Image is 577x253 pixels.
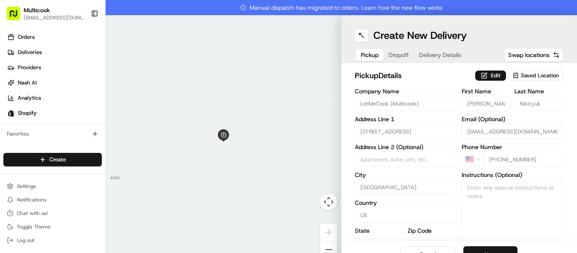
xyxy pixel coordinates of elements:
a: 💻API Documentation [68,185,139,201]
input: Enter email address [462,124,563,139]
span: Settings [17,183,36,190]
label: State [355,228,404,234]
button: Edit [475,71,506,81]
input: Enter address [355,124,457,139]
span: Pylon [84,190,102,197]
input: Apartment, suite, unit, etc. [355,152,457,167]
img: Nash [8,8,25,25]
a: Analytics [3,91,105,105]
a: Nash AI [3,76,105,90]
label: Company Name [355,88,457,94]
img: Wisdom Oko [8,123,22,139]
label: Email (Optional) [462,116,563,122]
input: Enter company name [355,96,457,111]
a: 📗Knowledge Base [5,185,68,201]
img: Shopify logo [8,110,14,117]
span: Pickup [361,51,378,59]
p: Welcome 👋 [8,34,154,47]
a: Providers [3,61,105,74]
span: Delivery Details [419,51,461,59]
span: • [92,154,95,161]
img: 1736555255976-a54dd68f-1ca7-489b-9aae-adbdc363a1c4 [8,81,24,96]
button: Multicook[EMAIL_ADDRESS][DOMAIN_NAME] [3,3,87,24]
input: Clear [22,54,139,63]
span: Saved Location [521,72,559,79]
input: Enter first name [462,96,511,111]
button: Chat with us! [3,207,102,219]
a: Deliveries [3,46,105,59]
div: Past conversations [8,110,54,117]
button: Zoom in [320,224,337,241]
span: Manual dispatch has migrated to orders. Learn how the new flow works [240,3,443,12]
button: Notifications [3,194,102,206]
img: 1736555255976-a54dd68f-1ca7-489b-9aae-adbdc363a1c4 [17,131,24,138]
a: Shopify [3,106,105,120]
span: Wisdom [PERSON_NAME] [26,131,90,138]
span: Create [49,156,66,163]
label: Address Line 2 (Optional) [355,144,457,150]
span: Shopify [18,109,37,117]
label: Last Name [514,88,564,94]
span: • [92,131,95,138]
a: Powered byPylon [60,190,102,197]
button: Map camera controls [320,193,337,210]
a: Orders [3,30,105,44]
div: We're available if you need us! [38,89,116,96]
button: See all [131,108,154,118]
button: Saved Location [508,70,563,82]
button: Toggle Theme [3,221,102,233]
h1: Create New Delivery [373,29,467,42]
span: Log out [17,237,34,244]
img: 8571987876998_91fb9ceb93ad5c398215_72.jpg [18,81,33,96]
label: Address Line 1 [355,116,457,122]
label: Phone Number [462,144,563,150]
span: Analytics [18,94,41,102]
label: Zip Code [408,228,457,234]
span: [DATE] [96,131,114,138]
span: Deliveries [18,49,42,56]
input: Enter city [355,180,457,195]
label: Country [355,200,457,206]
img: Wisdom Oko [8,146,22,162]
h2: pickup Details [355,70,470,82]
label: City [355,172,457,178]
span: Swap locations [508,51,550,59]
button: Multicook [24,6,50,14]
span: Wisdom [PERSON_NAME] [26,154,90,161]
span: Orders [18,33,35,41]
button: Swap locations [504,48,563,62]
label: Instructions (Optional) [462,172,563,178]
button: Log out [3,234,102,246]
button: [EMAIL_ADDRESS][DOMAIN_NAME] [24,14,84,21]
span: [DATE] [96,154,114,161]
button: Settings [3,180,102,192]
label: First Name [462,88,511,94]
button: Create [3,153,102,166]
div: Start new chat [38,81,139,89]
span: Providers [18,64,41,71]
button: Start new chat [144,83,154,93]
img: 1736555255976-a54dd68f-1ca7-489b-9aae-adbdc363a1c4 [17,154,24,161]
div: Favorites [3,127,102,141]
span: Dropoff [389,51,409,59]
span: Nash AI [18,79,37,87]
span: Chat with us! [17,210,48,217]
span: Notifications [17,196,46,203]
input: Enter phone number [483,152,563,167]
span: Toggle Theme [17,223,51,230]
input: Enter last name [514,96,564,111]
input: Enter country [355,207,457,223]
